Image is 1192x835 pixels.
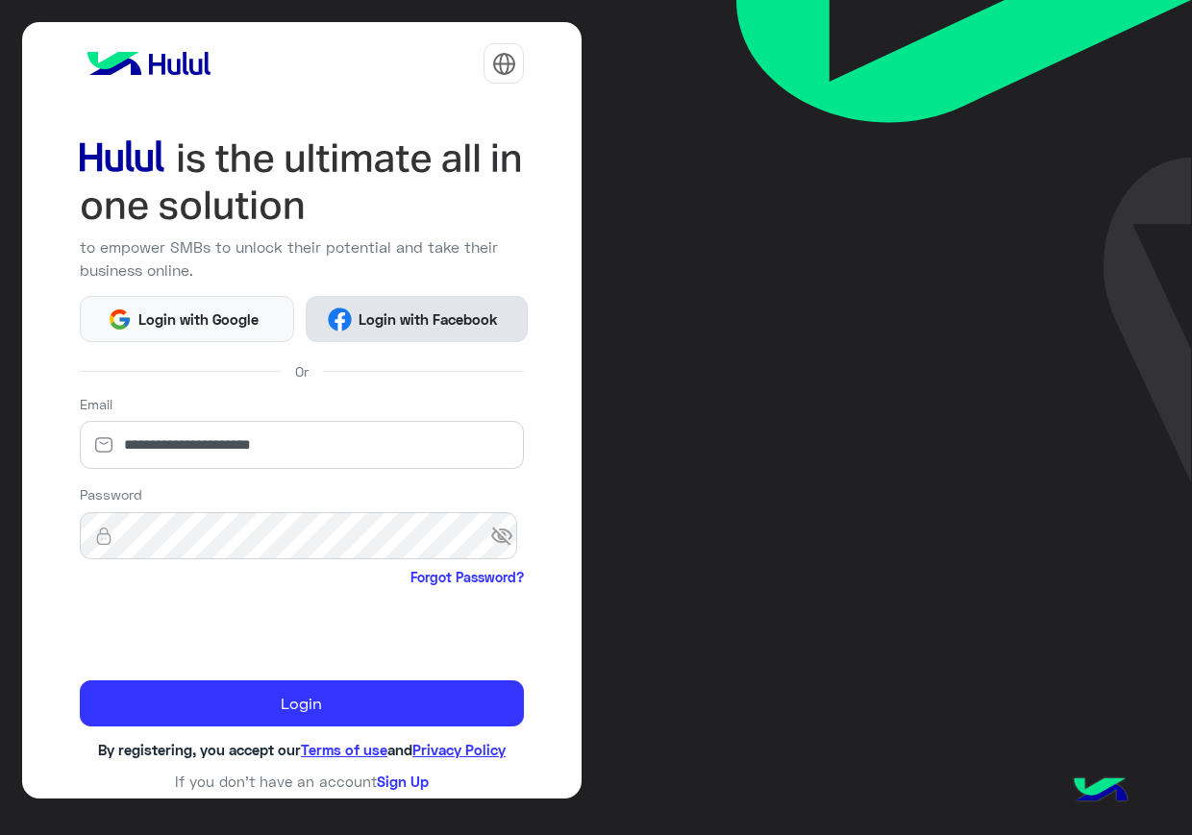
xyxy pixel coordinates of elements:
label: Password [80,484,142,504]
p: to empower SMBs to unlock their potential and take their business online. [80,236,525,282]
img: Google [108,307,132,332]
img: hulul-logo.png [1067,758,1134,825]
a: Sign Up [377,773,429,790]
span: visibility_off [490,519,525,553]
span: Or [295,361,309,381]
a: Privacy Policy [412,741,506,758]
img: Facebook [328,307,352,332]
h6: If you don’t have an account [80,773,525,790]
img: tab [492,52,516,76]
label: Email [80,394,112,414]
button: Login [80,680,525,726]
span: Login with Google [132,308,266,331]
span: and [387,741,412,758]
img: email [80,435,128,454]
span: By registering, you accept our [98,741,301,758]
button: Login with Facebook [306,296,528,342]
img: lock [80,527,128,546]
a: Forgot Password? [410,567,524,587]
a: Terms of use [301,741,387,758]
img: logo [80,44,218,83]
iframe: reCAPTCHA [80,591,372,666]
img: hululLoginTitle_EN.svg [80,135,525,230]
button: Login with Google [80,296,295,342]
span: Login with Facebook [352,308,506,331]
